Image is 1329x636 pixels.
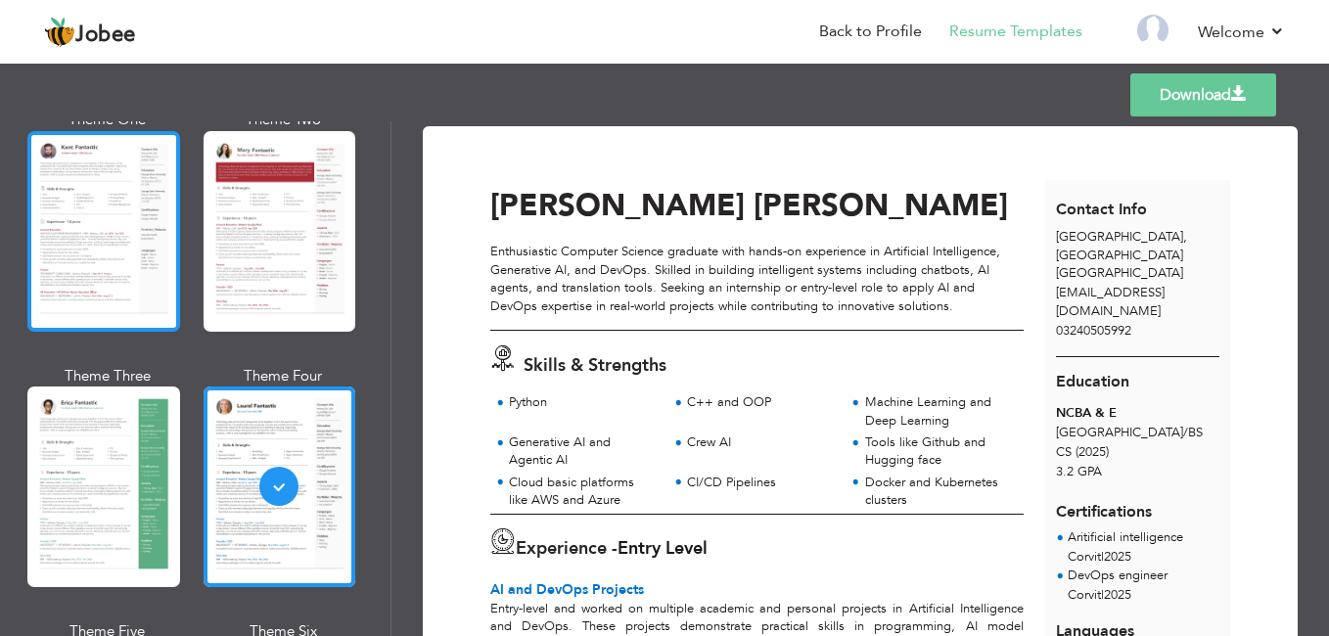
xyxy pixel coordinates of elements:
div: Tools like Github and Hugging face [865,433,1013,470]
span: [PERSON_NAME] [754,185,1008,226]
span: [GEOGRAPHIC_DATA] [1056,264,1183,282]
span: Certifications [1056,486,1152,523]
a: Back to Profile [819,21,922,43]
p: Corvit 2025 [1068,548,1183,568]
a: Jobee [44,17,136,48]
div: Enthusiastic Computer Science graduate with hands-on experience in Artificial Intelligence, Gener... [490,243,1024,315]
div: Theme Three [31,366,184,386]
span: 3.2 GPA [1056,463,1102,480]
div: [GEOGRAPHIC_DATA] [1045,228,1230,283]
span: , [1183,228,1187,246]
span: (2025) [1076,443,1109,461]
span: Jobee [75,24,136,46]
span: Skills & Strengths [524,353,666,378]
span: AI and DevOps Projects [490,580,644,599]
div: Theme One [31,110,184,130]
div: NCBA & E [1056,404,1219,423]
a: Download [1130,73,1276,116]
span: Contact Info [1056,199,1147,220]
span: [EMAIL_ADDRESS][DOMAIN_NAME] [1056,284,1165,320]
div: Python [509,393,657,412]
img: Profile Img [1137,15,1169,46]
p: Corvit 2025 [1068,586,1168,606]
span: CS [1056,443,1072,461]
span: Aritificial intelligence [1068,528,1183,546]
span: Education [1056,371,1129,392]
span: [PERSON_NAME] [490,185,745,226]
span: | [1101,548,1104,566]
a: Welcome [1198,21,1285,44]
a: Resume Templates [949,21,1082,43]
span: 03240505992 [1056,322,1131,340]
span: / [1183,424,1188,441]
div: Theme Four [207,366,360,386]
span: DevOps engineer [1068,567,1168,584]
img: jobee.io [44,17,75,48]
div: Theme Two [207,110,360,130]
span: [GEOGRAPHIC_DATA] BS [1056,424,1203,441]
span: | [1101,586,1104,604]
span: Experience - [516,536,618,561]
div: Crew AI [687,433,835,452]
div: Generative AI and Agentic AI [509,433,657,470]
div: C++ and OOP [687,393,835,412]
div: Docker and Kubernetes clusters [865,474,1013,510]
span: [GEOGRAPHIC_DATA] [1056,228,1183,246]
div: Cloud basic platforms like AWS and Azure [509,474,657,510]
div: Machine Learning and Deep Learning [865,393,1013,430]
div: CI/CD Pipelines [687,474,835,492]
label: Entry Level [618,536,708,562]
